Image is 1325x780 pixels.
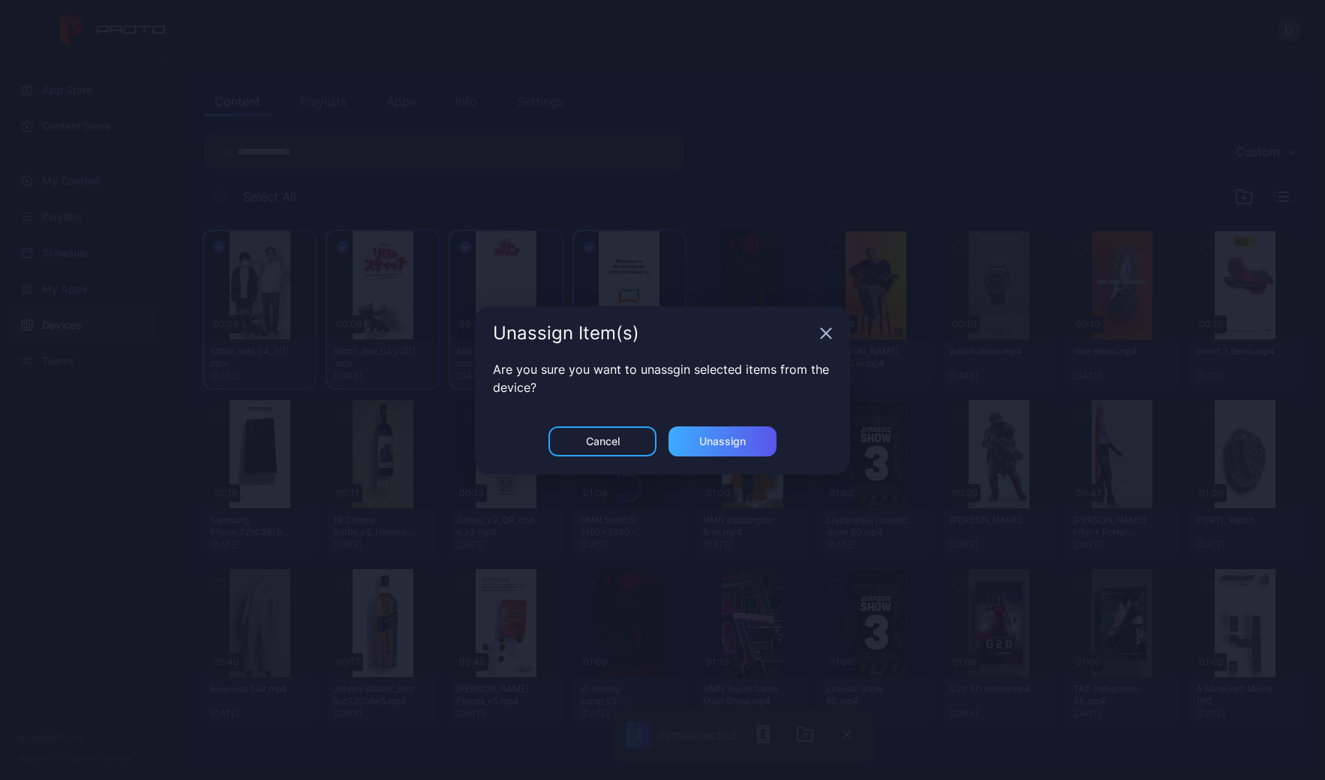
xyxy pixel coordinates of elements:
div: Cancel [586,435,620,447]
button: Unassign [669,426,777,456]
button: Cancel [548,426,656,456]
p: Are you sure you want to unassgin selected items from the device? [493,360,832,396]
div: Unassign Item(s) [493,324,814,342]
div: Unassign [699,435,746,447]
